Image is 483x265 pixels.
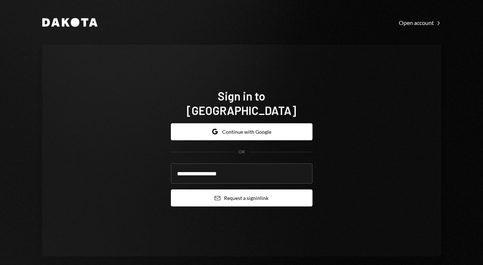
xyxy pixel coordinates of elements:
a: Open account [399,18,441,26]
div: OR [238,149,245,155]
button: Request a signinlink [171,189,312,206]
div: Open account [399,19,441,26]
button: Continue with Google [171,123,312,140]
h1: Sign in to [GEOGRAPHIC_DATA] [171,89,312,117]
